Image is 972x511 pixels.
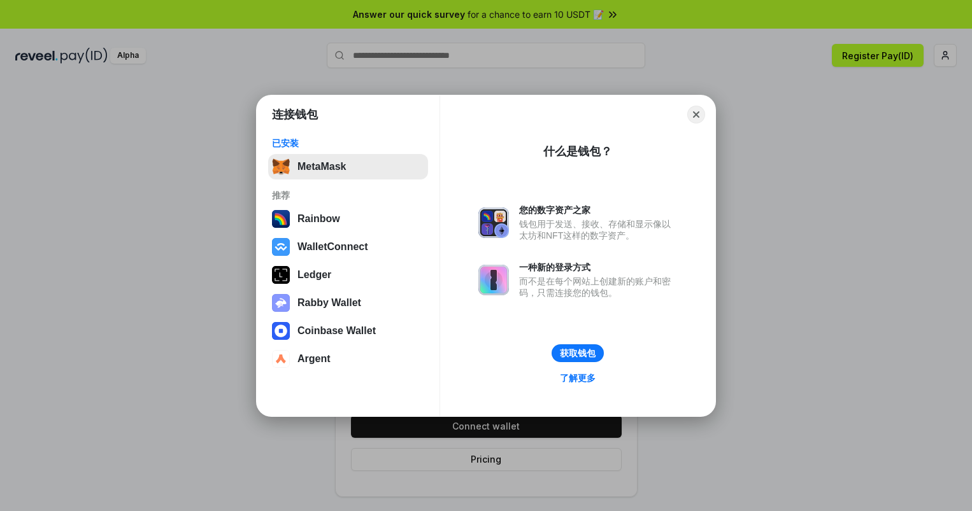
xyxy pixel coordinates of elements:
img: svg+xml,%3Csvg%20width%3D%2228%22%20height%3D%2228%22%20viewBox%3D%220%200%2028%2028%22%20fill%3D... [272,350,290,368]
div: Ledger [297,269,331,281]
img: svg+xml,%3Csvg%20width%3D%22120%22%20height%3D%22120%22%20viewBox%3D%220%200%20120%20120%22%20fil... [272,210,290,228]
div: 钱包用于发送、接收、存储和显示像以太坊和NFT这样的数字资产。 [519,218,677,241]
div: 获取钱包 [560,347,596,359]
button: Argent [268,346,428,372]
button: 获取钱包 [552,344,604,362]
div: 推荐 [272,190,424,201]
button: MetaMask [268,154,428,179]
img: svg+xml,%3Csvg%20xmlns%3D%22http%3A%2F%2Fwww.w3.org%2F2000%2Fsvg%22%20width%3D%2228%22%20height%3... [272,266,290,284]
img: svg+xml,%3Csvg%20xmlns%3D%22http%3A%2F%2Fwww.w3.org%2F2000%2Fsvg%22%20fill%3D%22none%22%20viewBox... [478,265,509,295]
button: Rainbow [268,206,428,232]
button: WalletConnect [268,234,428,260]
div: Coinbase Wallet [297,325,376,337]
img: svg+xml,%3Csvg%20xmlns%3D%22http%3A%2F%2Fwww.w3.org%2F2000%2Fsvg%22%20fill%3D%22none%22%20viewBox... [272,294,290,312]
button: Coinbase Wallet [268,318,428,344]
img: svg+xml,%3Csvg%20width%3D%2228%22%20height%3D%2228%22%20viewBox%3D%220%200%2028%2028%22%20fill%3D... [272,238,290,256]
button: Rabby Wallet [268,290,428,316]
div: MetaMask [297,161,346,172]
div: 已安装 [272,137,424,149]
button: Ledger [268,262,428,288]
div: 您的数字资产之家 [519,204,677,216]
div: 而不是在每个网站上创建新的账户和密码，只需连接您的钱包。 [519,276,677,298]
div: Rainbow [297,213,340,225]
img: svg+xml,%3Csvg%20fill%3D%22none%22%20height%3D%2233%22%20viewBox%3D%220%200%2035%2033%22%20width%... [272,158,290,176]
div: Rabby Wallet [297,297,361,309]
div: WalletConnect [297,241,368,253]
img: svg+xml,%3Csvg%20width%3D%2228%22%20height%3D%2228%22%20viewBox%3D%220%200%2028%2028%22%20fill%3D... [272,322,290,340]
div: 一种新的登录方式 [519,262,677,273]
div: 了解更多 [560,372,596,384]
a: 了解更多 [552,370,603,386]
div: Argent [297,353,331,365]
div: 什么是钱包？ [543,144,612,159]
img: svg+xml,%3Csvg%20xmlns%3D%22http%3A%2F%2Fwww.w3.org%2F2000%2Fsvg%22%20fill%3D%22none%22%20viewBox... [478,207,509,238]
h1: 连接钱包 [272,107,318,122]
button: Close [687,106,705,123]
